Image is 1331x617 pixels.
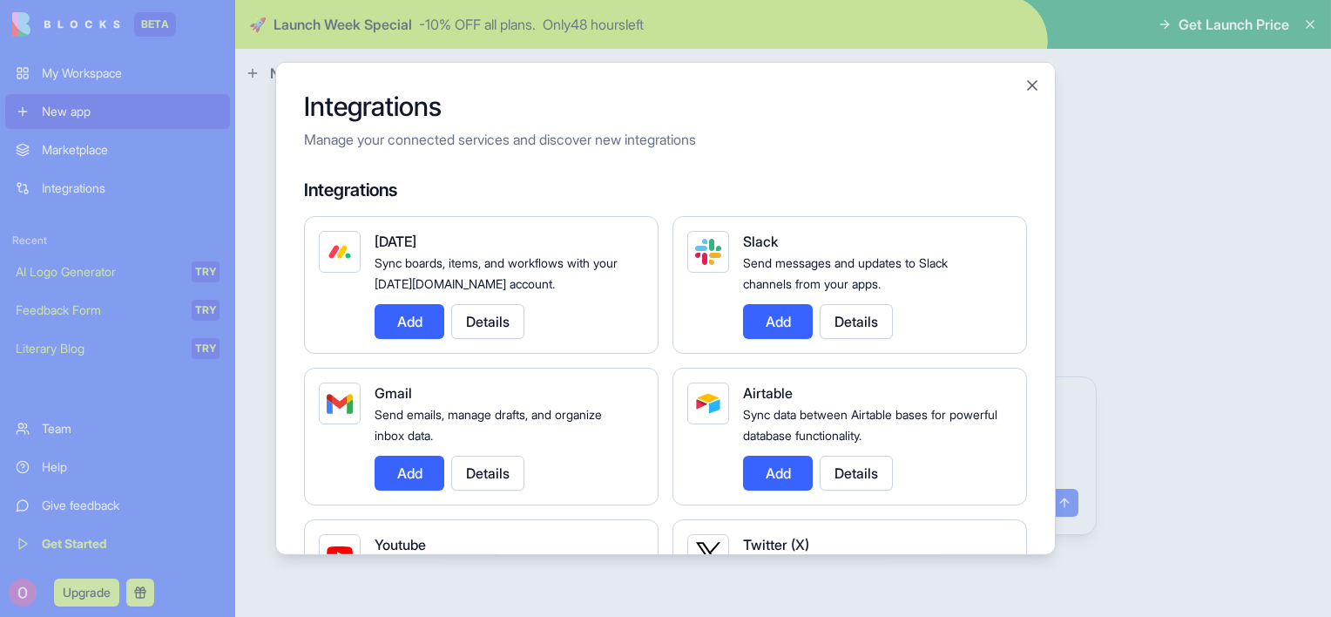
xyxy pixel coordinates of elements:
[304,178,1027,202] h4: Integrations
[451,456,524,491] button: Details
[743,384,793,402] span: Airtable
[820,304,893,339] button: Details
[375,384,412,402] span: Gmail
[304,129,1027,150] p: Manage your connected services and discover new integrations
[743,233,778,250] span: Slack
[451,304,524,339] button: Details
[375,233,416,250] span: [DATE]
[743,255,948,291] span: Send messages and updates to Slack channels from your apps.
[375,536,426,553] span: Youtube
[375,255,618,291] span: Sync boards, items, and workflows with your [DATE][DOMAIN_NAME] account.
[743,536,809,553] span: Twitter (X)
[820,456,893,491] button: Details
[743,407,997,443] span: Sync data between Airtable bases for powerful database functionality.
[304,91,1027,122] h2: Integrations
[743,304,813,339] button: Add
[375,407,602,443] span: Send emails, manage drafts, and organize inbox data.
[375,456,444,491] button: Add
[375,304,444,339] button: Add
[743,456,813,491] button: Add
